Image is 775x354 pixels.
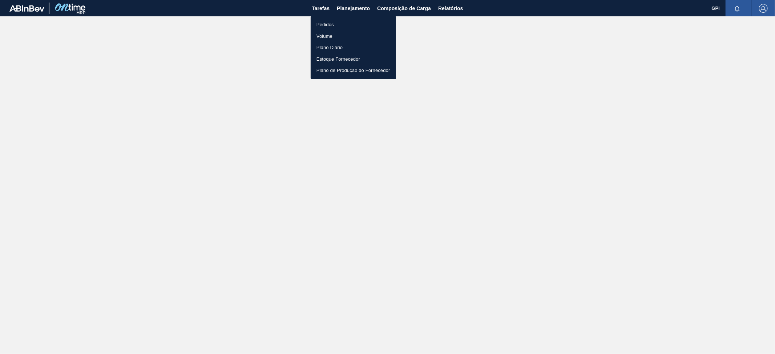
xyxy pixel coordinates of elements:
[311,65,396,76] a: Plano de Produção do Fornecedor
[311,53,396,65] a: Estoque Fornecedor
[311,31,396,42] a: Volume
[311,19,396,31] a: Pedidos
[311,42,396,53] a: Plano Diário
